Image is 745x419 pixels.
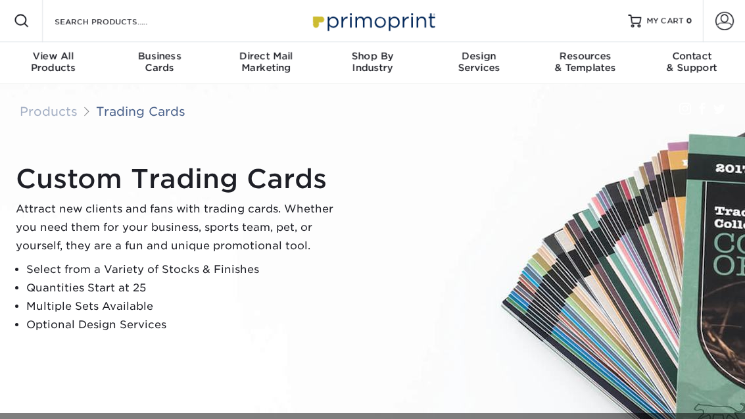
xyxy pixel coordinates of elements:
img: Primoprint [307,7,439,35]
h1: Custom Trading Cards [16,163,345,195]
span: Business [107,50,213,62]
input: SEARCH PRODUCTS..... [53,13,181,29]
a: Direct MailMarketing [213,42,320,84]
span: Resources [532,50,638,62]
a: Shop ByIndustry [320,42,426,84]
a: Resources& Templates [532,42,638,84]
div: & Templates [532,50,638,74]
a: Products [20,104,78,118]
li: Quantities Start at 25 [26,279,345,297]
div: Marketing [213,50,320,74]
span: Contact [638,50,745,62]
div: Industry [320,50,426,74]
li: Optional Design Services [26,316,345,334]
span: Shop By [320,50,426,62]
p: Attract new clients and fans with trading cards. Whether you need them for your business, sports ... [16,200,345,255]
span: MY CART [646,16,684,27]
a: DesignServices [425,42,532,84]
a: Trading Cards [96,104,185,118]
div: Cards [107,50,213,74]
div: & Support [638,50,745,74]
li: Select from a Variety of Stocks & Finishes [26,260,345,279]
div: Services [425,50,532,74]
li: Multiple Sets Available [26,297,345,316]
span: Direct Mail [213,50,320,62]
a: BusinessCards [107,42,213,84]
span: 0 [686,16,692,26]
a: Contact& Support [638,42,745,84]
span: Design [425,50,532,62]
